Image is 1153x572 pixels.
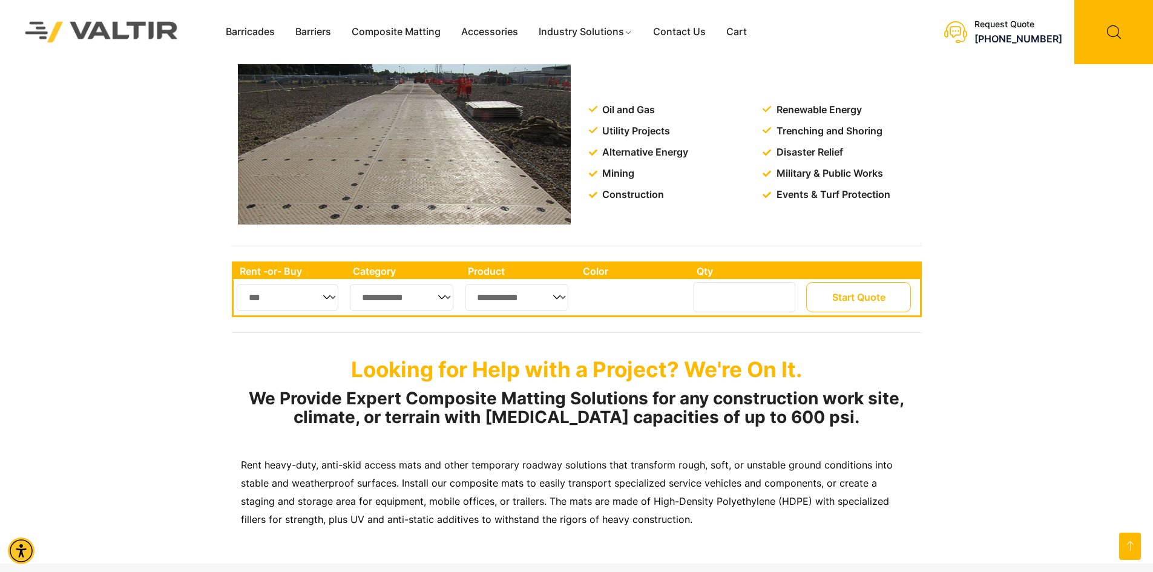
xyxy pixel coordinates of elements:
div: Accessibility Menu [8,537,34,564]
span: Utility Projects [599,122,670,140]
span: Disaster Relief [774,143,843,162]
th: Product [462,263,576,279]
a: Barriers [285,23,341,41]
p: Rent heavy-duty, anti-skid access mats and other temporary roadway solutions that transform rough... [241,456,913,529]
input: Number [694,282,795,312]
p: Looking for Help with a Project? We're On It. [232,357,922,382]
img: A long, flat pathway made of interlocking panels stretches across a construction site, with worke... [238,37,571,225]
span: Events & Turf Protection [774,186,890,204]
span: Construction [599,186,664,204]
a: Industry Solutions [528,23,643,41]
span: Alternative Energy [599,143,688,162]
a: Accessories [451,23,528,41]
div: Request Quote [974,19,1062,30]
th: Category [347,263,462,279]
a: Composite Matting [341,23,451,41]
th: Rent -or- Buy [234,263,347,279]
a: Cart [716,23,757,41]
span: Trenching and Shoring [774,122,882,140]
select: Single select [237,284,339,311]
a: Barricades [215,23,285,41]
h2: We Provide Expert Composite Matting Solutions for any construction work site, climate, or terrain... [232,389,922,427]
a: Open this option [1119,533,1141,560]
select: Single select [350,284,453,311]
span: Mining [599,165,634,183]
span: Military & Public Works [774,165,883,183]
th: Color [577,263,691,279]
span: Oil and Gas [599,101,655,119]
a: call (888) 496-3625 [974,33,1062,45]
button: Start Quote [806,282,911,312]
a: Contact Us [643,23,716,41]
span: Renewable Energy [774,101,862,119]
img: Valtir Rentals [9,5,194,58]
select: Single select [465,284,568,311]
th: Qty [691,263,804,279]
